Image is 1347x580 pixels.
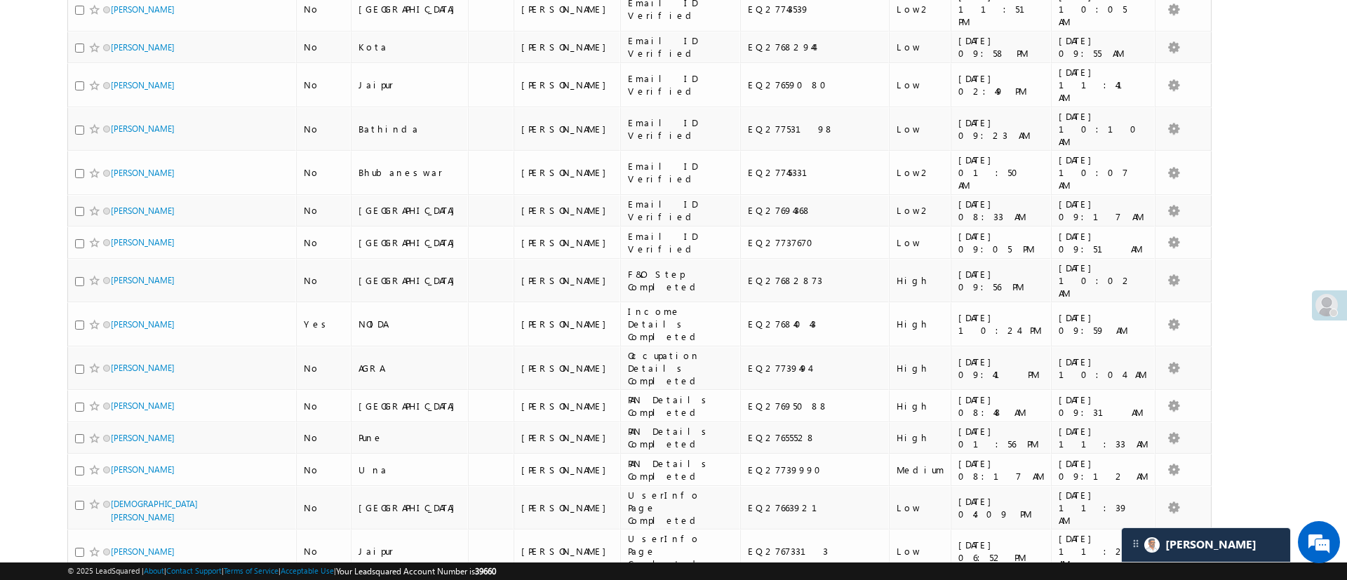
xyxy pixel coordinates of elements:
div: No [304,274,344,287]
div: [DATE] 11:39 AM [1059,489,1148,527]
div: [DATE] 10:07 AM [1059,154,1148,191]
span: Carter [1165,538,1256,551]
a: [PERSON_NAME] [111,80,175,90]
div: UserInfo Page Completed [628,532,734,570]
a: [PERSON_NAME] [111,275,175,285]
div: EQ27682873 [748,274,883,287]
div: [PERSON_NAME] [521,236,615,249]
em: Start Chat [191,432,255,451]
div: [PERSON_NAME] [521,204,615,217]
div: EQ27753198 [748,123,883,135]
div: Email ID Verified [628,198,734,223]
a: Terms of Service [224,566,279,575]
div: High [897,274,944,287]
div: [PERSON_NAME] [521,464,615,476]
a: [PERSON_NAME] [111,363,175,373]
div: Email ID Verified [628,34,734,60]
div: EQ27737670 [748,236,883,249]
textarea: Type your message and hit 'Enter' [18,130,256,420]
div: [PERSON_NAME] [521,274,615,287]
div: Jaipur [358,79,462,91]
div: [GEOGRAPHIC_DATA] [358,236,462,249]
div: [GEOGRAPHIC_DATA] [358,400,462,412]
div: Low [897,41,944,53]
div: EQ27655528 [748,431,883,444]
div: PAN Details Completed [628,457,734,483]
div: [DATE] 10:10 AM [1059,110,1148,148]
div: Income Details Completed [628,305,734,343]
div: High [897,400,944,412]
div: No [304,3,344,15]
a: [DEMOGRAPHIC_DATA][PERSON_NAME] [111,499,198,522]
a: [PERSON_NAME] [111,237,175,248]
div: [GEOGRAPHIC_DATA] [358,501,462,514]
div: Low [897,501,944,514]
a: [PERSON_NAME] [111,42,175,53]
div: [PERSON_NAME] [521,431,615,444]
div: [DATE] 06:52 PM [958,539,1045,564]
a: [PERSON_NAME] [111,433,175,443]
div: [DATE] 09:23 AM [958,116,1045,142]
div: No [304,236,344,249]
div: Email ID Verified [628,72,734,97]
div: No [304,204,344,217]
div: No [304,501,344,514]
span: Your Leadsquared Account Number is [336,566,496,576]
div: EQ27739990 [748,464,883,476]
div: EQ27659080 [748,79,883,91]
img: Carter [1144,537,1160,553]
div: EQ27743539 [748,3,883,15]
div: Kota [358,41,462,53]
div: Medium [897,464,944,476]
div: [PERSON_NAME] [521,362,615,375]
div: Minimize live chat window [230,7,264,41]
div: [DATE] 11:41 AM [1059,66,1148,104]
div: High [897,362,944,375]
a: [PERSON_NAME] [111,4,175,15]
div: [PERSON_NAME] [521,166,615,179]
div: No [304,79,344,91]
div: UserInfo Page Completed [628,489,734,527]
div: [DATE] 09:05 PM [958,230,1045,255]
div: EQ27695088 [748,400,883,412]
div: Una [358,464,462,476]
div: [DATE] 01:56 PM [958,425,1045,450]
div: No [304,464,344,476]
div: [PERSON_NAME] [521,400,615,412]
div: [DATE] 10:04 AM [1059,356,1148,381]
div: Low [897,545,944,558]
div: Low2 [897,204,944,217]
div: [DATE] 10:02 AM [1059,262,1148,299]
div: [GEOGRAPHIC_DATA] [358,274,462,287]
div: [PERSON_NAME] [521,501,615,514]
div: EQ27694368 [748,204,883,217]
div: AGRA [358,362,462,375]
div: No [304,545,344,558]
div: Bhubaneswar [358,166,462,179]
div: EQ27684043 [748,318,883,330]
span: 39660 [475,566,496,576]
a: [PERSON_NAME] [111,400,175,411]
div: Low [897,236,944,249]
div: No [304,166,344,179]
a: [PERSON_NAME] [111,464,175,475]
div: [PERSON_NAME] [521,41,615,53]
div: NOIDA [358,318,462,330]
div: [PERSON_NAME] [521,3,615,15]
div: PAN Details Completed [628,425,734,450]
a: [PERSON_NAME] [111,546,175,557]
div: EQ27673313 [748,545,883,558]
div: [DATE] 09:41 PM [958,356,1045,381]
div: [DATE] 09:12 AM [1059,457,1148,483]
div: [DATE] 08:48 AM [958,393,1045,419]
div: Email ID Verified [628,160,734,185]
div: [DATE] 08:33 AM [958,198,1045,223]
div: High [897,431,944,444]
div: No [304,400,344,412]
a: [PERSON_NAME] [111,319,175,330]
div: Yes [304,318,344,330]
div: Low [897,123,944,135]
div: Email ID Verified [628,230,734,255]
a: [PERSON_NAME] [111,123,175,134]
div: [GEOGRAPHIC_DATA] [358,204,462,217]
